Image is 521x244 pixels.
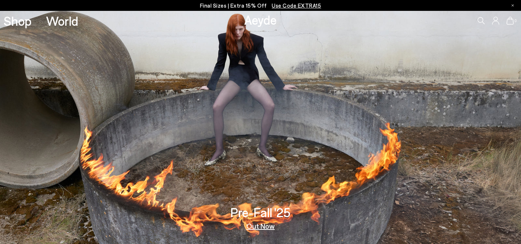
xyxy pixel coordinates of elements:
[244,12,277,27] a: Aeyde
[4,15,32,27] a: Shop
[246,222,275,229] a: Out Now
[514,19,517,23] span: 0
[46,15,78,27] a: World
[272,2,321,9] span: Navigate to /collections/ss25-final-sizes
[507,17,514,25] a: 0
[200,1,321,10] p: Final Sizes | Extra 15% Off
[230,206,291,219] h3: Pre-Fall '25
